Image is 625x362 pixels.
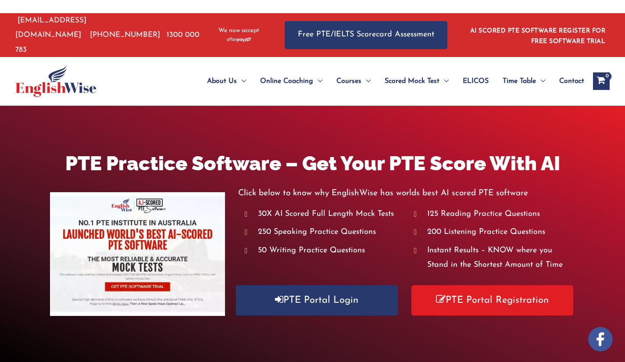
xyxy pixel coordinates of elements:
a: Free PTE/IELTS Scorecard Assessment [285,21,447,49]
a: AI SCORED PTE SOFTWARE REGISTER FOR FREE SOFTWARE TRIAL [470,28,606,45]
a: 1300 000 783 [15,31,200,53]
li: 50 Writing Practice Questions [245,244,406,258]
span: Menu Toggle [237,66,246,97]
span: About Us [207,66,237,97]
span: Menu Toggle [536,66,545,97]
a: CoursesMenu Toggle [329,66,378,97]
a: Scored Mock TestMenu Toggle [378,66,456,97]
p: Click below to know why EnglishWise has worlds best AI scored PTE software [238,186,575,201]
span: Time Table [503,66,536,97]
a: Online CoachingMenu Toggle [253,66,329,97]
li: 250 Speaking Practice Questions [245,225,406,240]
span: We now accept [218,26,259,35]
img: Afterpay-Logo [227,37,251,42]
span: Courses [336,66,361,97]
a: PTE Portal Login [236,285,398,315]
a: [PHONE_NUMBER] [90,31,160,39]
a: [EMAIL_ADDRESS][DOMAIN_NAME] [15,17,86,39]
img: white-facebook.png [588,327,613,351]
span: Menu Toggle [439,66,449,97]
li: 125 Reading Practice Questions [414,207,575,222]
a: Contact [552,66,584,97]
img: cropped-ew-logo [15,65,96,97]
a: ELICOS [456,66,496,97]
span: Contact [559,66,584,97]
li: Instant Results – KNOW where you Stand in the Shortest Amount of Time [414,244,575,273]
span: Online Coaching [260,66,313,97]
a: About UsMenu Toggle [200,66,253,97]
span: Scored Mock Test [385,66,439,97]
a: View Shopping Cart, empty [593,72,610,90]
a: Time TableMenu Toggle [496,66,552,97]
li: 30X AI Scored Full Length Mock Tests [245,207,406,222]
nav: Site Navigation: Main Menu [186,66,584,97]
a: PTE Portal Registration [411,285,573,315]
h1: PTE Practice Software – Get Your PTE Score With AI [50,150,575,177]
span: Menu Toggle [313,66,322,97]
span: Menu Toggle [361,66,371,97]
span: ELICOS [463,66,489,97]
img: pte-institute-main [50,192,225,316]
li: 200 Listening Practice Questions [414,225,575,240]
aside: Header Widget 1 [465,21,610,49]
